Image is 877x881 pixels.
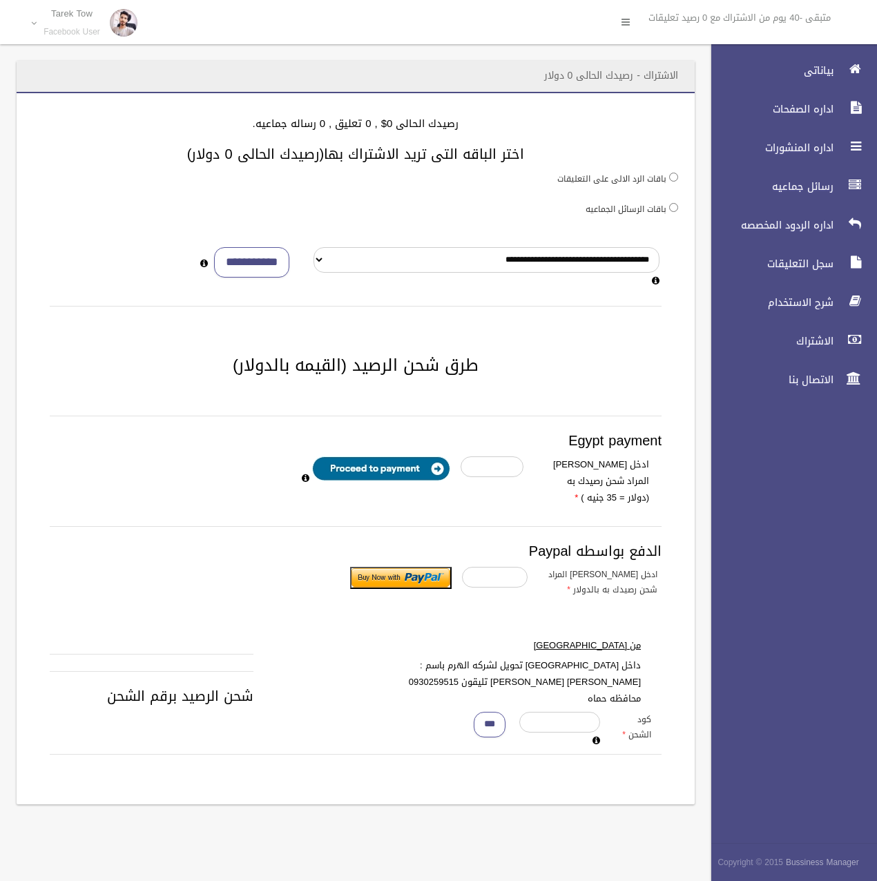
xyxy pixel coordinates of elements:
[33,356,678,374] h2: طرق شحن الرصيد (القيمه بالدولار)
[700,218,838,232] span: اداره الردود المخصصه
[700,141,838,155] span: اداره المنشورات
[700,373,838,387] span: الاتصال بنا
[700,249,877,279] a: سجل التعليقات
[50,543,662,559] h3: الدفع بواسطه Paypal
[700,287,877,318] a: شرح الاستخدام
[717,855,783,870] span: Copyright © 2015
[528,62,695,89] header: الاشتراك - رصيدك الحالى 0 دولار
[700,180,838,193] span: رسائل جماعيه
[586,202,666,217] label: باقات الرسائل الجماعيه
[50,688,662,704] h3: شحن الرصيد برقم الشحن
[44,27,100,37] small: Facebook User
[700,94,877,124] a: اداره الصفحات
[33,118,678,130] h4: رصيدك الحالى 0$ , 0 تعليق , 0 رساله جماعيه.
[700,171,877,202] a: رسائل جماعيه
[393,657,651,707] label: داخل [GEOGRAPHIC_DATA] تحويل لشركه الهرم باسم : [PERSON_NAME] [PERSON_NAME] تليقون 0930259515 محا...
[700,334,838,348] span: الاشتراك
[700,133,877,163] a: اداره المنشورات
[50,433,662,448] h3: Egypt payment
[700,210,877,240] a: اداره الردود المخصصه
[33,146,678,162] h3: اختر الباقه التى تريد الاشتراك بها(رصيدك الحالى 0 دولار)
[786,855,859,870] strong: Bussiness Manager
[700,326,877,356] a: الاشتراك
[393,637,651,654] label: من [GEOGRAPHIC_DATA]
[700,102,838,116] span: اداره الصفحات
[610,712,662,742] label: كود الشحن
[557,171,666,186] label: باقات الرد الالى على التعليقات
[44,8,100,19] p: Tarek Tow
[538,567,668,597] label: ادخل [PERSON_NAME] المراد شحن رصيدك به بالدولار
[700,365,877,395] a: الاتصال بنا
[534,456,659,506] label: ادخل [PERSON_NAME] المراد شحن رصيدك به (دولار = 35 جنيه )
[700,55,877,86] a: بياناتى
[350,567,452,589] input: Submit
[700,257,838,271] span: سجل التعليقات
[700,296,838,309] span: شرح الاستخدام
[700,64,838,77] span: بياناتى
